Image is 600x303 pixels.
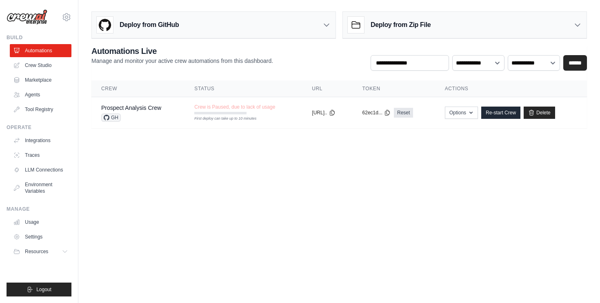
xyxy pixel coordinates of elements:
a: Traces [10,149,71,162]
span: Logout [36,286,51,293]
p: Manage and monitor your active crew automations from this dashboard. [91,57,273,65]
a: LLM Connections [10,163,71,176]
img: GitHub Logo [97,17,113,33]
button: Options [445,107,478,119]
a: Crew Studio [10,59,71,72]
a: Environment Variables [10,178,71,198]
div: Manage [7,206,71,212]
span: Crew is Paused, due to lack of usage [194,104,275,110]
h2: Automations Live [91,45,273,57]
a: Reset [394,108,413,118]
a: Automations [10,44,71,57]
th: Actions [435,80,587,97]
button: Resources [10,245,71,258]
a: Delete [524,107,555,119]
iframe: Chat Widget [559,264,600,303]
a: Prospect Analysis Crew [101,105,161,111]
a: Usage [10,216,71,229]
a: Integrations [10,134,71,147]
button: Logout [7,283,71,296]
span: Resources [25,248,48,255]
h3: Deploy from GitHub [120,20,179,30]
div: First deploy can take up to 10 minutes [194,116,247,122]
div: Build [7,34,71,41]
button: 62ec1d... [362,109,391,116]
img: Logo [7,9,47,25]
th: Crew [91,80,184,97]
a: Tool Registry [10,103,71,116]
th: Status [184,80,302,97]
h3: Deploy from Zip File [371,20,431,30]
div: Operate [7,124,71,131]
th: URL [302,80,352,97]
th: Token [353,80,435,97]
a: Settings [10,230,71,243]
a: Agents [10,88,71,101]
a: Re-start Crew [481,107,520,119]
span: GH [101,114,121,122]
a: Marketplace [10,74,71,87]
